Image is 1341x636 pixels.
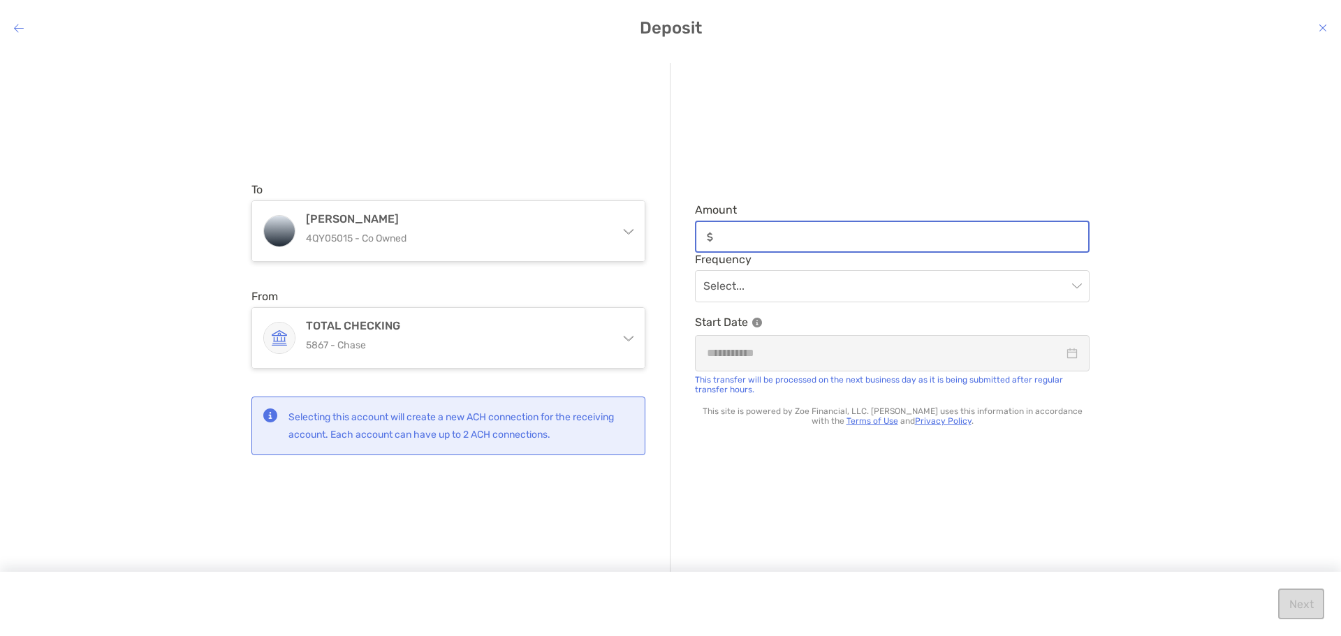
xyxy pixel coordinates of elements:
span: Amount [695,203,1090,216]
p: 4QY05015 - Co Owned [306,230,608,247]
label: From [251,290,278,303]
p: Start Date [695,313,1090,331]
p: Selecting this account will create a new ACH connection for the receiving account. Each account c... [288,408,633,443]
span: Frequency [695,253,1090,266]
img: status icon [263,408,277,422]
img: input icon [707,232,713,242]
h4: TOTAL CHECKING [306,319,608,332]
a: Terms of Use [847,416,898,426]
img: Matthew UTMA [264,216,295,246]
div: This transfer will be processed on the next business day as it is being submitted after regular t... [695,375,1090,394]
p: 5867 - Chase [306,337,608,354]
h4: [PERSON_NAME] [306,212,608,225]
a: Privacy Policy [915,416,972,426]
img: Information Icon [752,318,762,327]
label: To [251,183,263,196]
p: This site is powered by Zoe Financial, LLC. [PERSON_NAME] uses this information in accordance wit... [695,406,1090,426]
img: TOTAL CHECKING [264,323,295,353]
input: Amountinput icon [719,231,1088,243]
